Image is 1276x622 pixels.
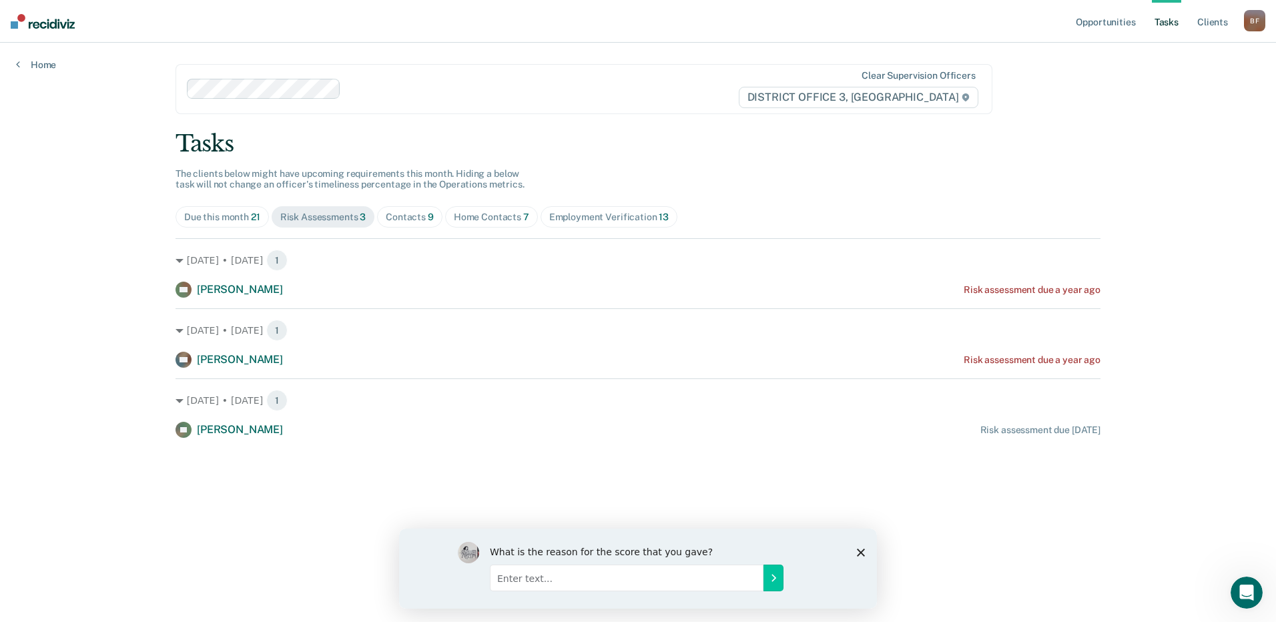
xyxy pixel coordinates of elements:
div: [DATE] • [DATE] 1 [176,250,1100,271]
a: Home [16,59,56,71]
div: Risk assessment due a year ago [964,354,1100,366]
span: 1 [266,320,288,341]
span: [PERSON_NAME] [197,423,283,436]
div: [DATE] • [DATE] 1 [176,320,1100,341]
span: [PERSON_NAME] [197,353,283,366]
iframe: Intercom live chat [1231,577,1263,609]
div: Contacts [386,212,434,223]
div: [DATE] • [DATE] 1 [176,390,1100,411]
span: 7 [523,212,529,222]
div: Employment Verification [549,212,669,223]
span: The clients below might have upcoming requirements this month. Hiding a below task will not chang... [176,168,525,190]
span: 21 [251,212,260,222]
span: [PERSON_NAME] [197,283,283,296]
div: Clear supervision officers [862,70,975,81]
div: Home Contacts [454,212,529,223]
img: Recidiviz [11,14,75,29]
div: Due this month [184,212,260,223]
span: 3 [360,212,366,222]
div: Risk assessment due a year ago [964,284,1100,296]
span: 1 [266,390,288,411]
div: Tasks [176,130,1100,158]
iframe: Survey by Kim from Recidiviz [399,529,877,609]
div: Risk Assessments [280,212,366,223]
button: BF [1244,10,1265,31]
span: DISTRICT OFFICE 3, [GEOGRAPHIC_DATA] [739,87,978,108]
span: 9 [428,212,434,222]
span: 1 [266,250,288,271]
div: Risk assessment due [DATE] [980,424,1100,436]
span: 13 [659,212,669,222]
div: B F [1244,10,1265,31]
